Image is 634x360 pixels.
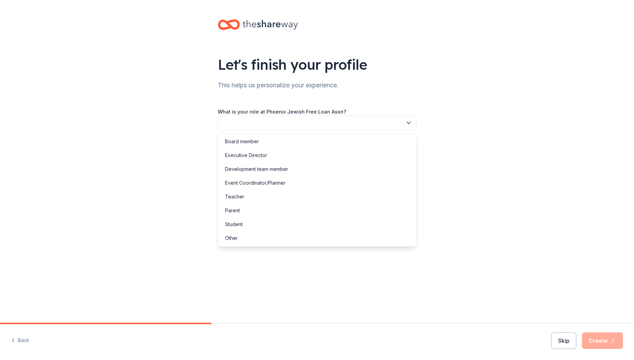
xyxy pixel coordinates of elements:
div: Event Coordinator/Planner [225,179,285,187]
div: Executive Director [225,151,267,159]
div: Board member [225,137,259,146]
div: Teacher [225,193,244,201]
div: Other [225,234,238,242]
div: Parent [225,206,240,215]
div: Student [225,220,243,228]
div: Development team member [225,165,288,173]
